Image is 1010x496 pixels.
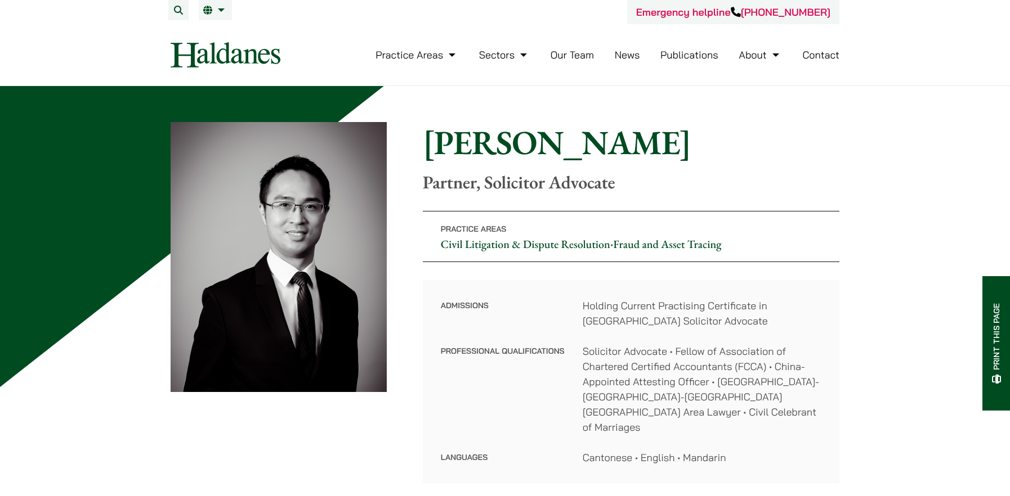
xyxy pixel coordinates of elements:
dt: Professional Qualifications [441,344,565,450]
p: • [423,211,839,262]
img: Logo of Haldanes [171,42,280,67]
a: Fraud and Asset Tracing [613,237,721,251]
a: Our Team [551,48,594,61]
a: About [739,48,781,61]
a: Sectors [479,48,530,61]
a: Civil Litigation & Dispute Resolution [441,237,610,251]
a: Emergency helpline[PHONE_NUMBER] [636,6,830,19]
dd: Solicitor Advocate • Fellow of Association of Chartered Certified Accountants (FCCA) • China-Appo... [583,344,821,435]
a: Practice Areas [376,48,458,61]
dd: Cantonese • English • Mandarin [583,450,821,465]
a: News [615,48,640,61]
a: Publications [660,48,718,61]
dt: Admissions [441,298,565,344]
h1: [PERSON_NAME] [423,122,839,163]
p: Partner, Solicitor Advocate [423,172,839,193]
a: Contact [802,48,839,61]
a: EN [203,6,227,15]
span: Practice Areas [441,224,507,234]
dd: Holding Current Practising Certificate in [GEOGRAPHIC_DATA] Solicitor Advocate [583,298,821,328]
dt: Languages [441,450,565,465]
